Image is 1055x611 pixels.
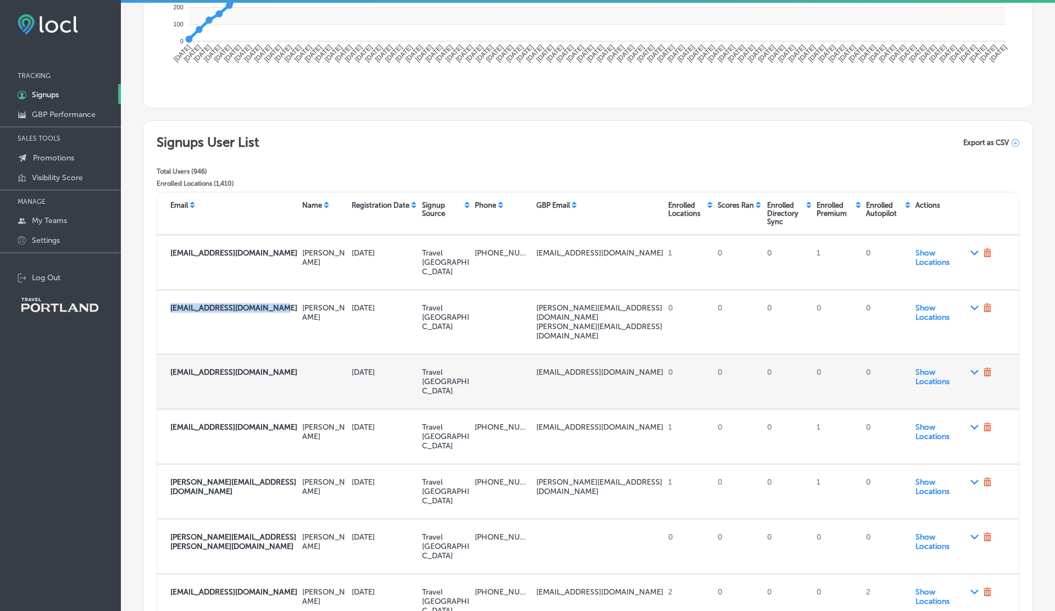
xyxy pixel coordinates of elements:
tspan: [DATE] [172,43,192,64]
tspan: [DATE] [263,43,283,64]
tspan: [DATE] [424,43,445,64]
div: 0 [862,473,911,510]
div: 0 [812,363,862,400]
p: [DATE] [352,423,418,432]
span: Remove user from your referral organization. [983,368,992,379]
tspan: [DATE] [757,43,777,64]
tspan: [DATE] [555,43,575,64]
tspan: [DATE] [353,43,374,64]
strong: [EMAIL_ADDRESS][DOMAIN_NAME] [170,248,297,258]
div: 0 [763,244,812,281]
span: Remove user from your referral organization. [983,423,992,434]
tspan: [DATE] [887,43,908,64]
div: 1 [812,244,862,281]
p: Travel [GEOGRAPHIC_DATA] [422,368,470,396]
tspan: [DATE] [857,43,878,64]
p: gygydk@gmail.com [536,587,664,597]
tspan: [DATE] [364,43,384,64]
p: [DATE] [352,532,418,542]
tspan: [DATE] [243,43,263,64]
tspan: [DATE] [666,43,686,64]
p: Enrolled Directory Sync [767,201,804,226]
p: [PHONE_NUMBER] [475,587,532,597]
span: Remove user from your referral organization. [983,303,992,314]
p: Kitty McLeodMartinez [302,248,347,267]
div: 0 [664,528,713,565]
p: schaubrich@gmail.com [536,423,664,432]
span: Show Locations [915,248,979,267]
p: [PHONE_NUMBER] [475,248,532,258]
div: 0 [763,299,812,345]
p: mindy@islandstylecharters.com [170,477,298,496]
tspan: [DATE] [767,43,787,64]
tspan: [DATE] [404,43,424,64]
tspan: [DATE] [847,43,868,64]
p: Enrolled Premium [817,201,854,218]
tspan: [DATE] [444,43,464,64]
tspan: 0 [180,38,184,45]
p: info@thewayhomeshop.com [170,587,298,597]
tspan: [DATE] [958,43,979,64]
tspan: [DATE] [837,43,858,64]
p: fielddaybb@gmail.com [536,248,664,258]
strong: [PERSON_NAME][EMAIL_ADDRESS][DOMAIN_NAME] [170,477,296,496]
p: GBP Email [536,201,570,209]
img: Travel Portland [21,298,98,312]
p: Travel [GEOGRAPHIC_DATA] [422,303,470,331]
span: Show Locations [915,477,979,496]
tspan: [DATE] [797,43,817,64]
p: kitty@fielddaybb.com [170,248,298,258]
p: Travel [GEOGRAPHIC_DATA] [422,248,470,276]
p: Registration Date [352,201,409,209]
div: 0 [763,363,812,400]
div: 0 [713,244,763,281]
tspan: [DATE] [898,43,918,64]
tspan: [DATE] [625,43,646,64]
p: [DATE] [352,303,418,313]
p: Signups [32,90,59,99]
tspan: [DATE] [878,43,898,64]
tspan: [DATE] [636,43,656,64]
p: Actions [915,201,940,209]
p: [DATE] [352,477,418,487]
p: Visibility Score [32,173,83,182]
p: Enrolled Locations ( 1,410 ) [157,180,259,187]
tspan: [DATE] [535,43,555,64]
p: Mindy Sanders [302,477,347,496]
tspan: [DATE] [223,43,243,64]
tspan: 200 [174,4,184,10]
tspan: [DATE] [656,43,676,64]
tspan: [DATE] [595,43,615,64]
div: 0 [862,363,911,400]
tspan: [DATE] [777,43,797,64]
div: 0 [812,528,862,565]
tspan: [DATE] [676,43,696,64]
p: shannon.mcarthur@portofportland.com [170,532,298,551]
tspan: [DATE] [747,43,767,64]
div: 0 [812,299,862,345]
div: 0 [713,418,763,455]
tspan: [DATE] [948,43,968,64]
p: [DATE] [352,248,418,258]
p: Phone [475,201,496,209]
tspan: [DATE] [182,43,203,64]
span: Show Locations [915,368,979,386]
tspan: [DATE] [938,43,958,64]
tspan: [DATE] [717,43,737,64]
p: mindy@islandstylecharters.com [536,477,664,496]
tspan: [DATE] [706,43,726,64]
p: GBP Performance [32,110,96,119]
p: Enrolled Autopilot [866,201,903,218]
p: Travel [GEOGRAPHIC_DATA] [422,423,470,451]
p: Skye Schoedel [302,303,347,322]
p: geoff@nossacoffee.com [536,303,664,322]
tspan: [DATE] [827,43,847,64]
p: Shannon McArthur [302,532,347,551]
p: Enrolled Locations [668,201,706,218]
tspan: [DATE] [918,43,938,64]
div: 0 [664,299,713,345]
span: Export as CSV [963,138,1009,147]
strong: [EMAIL_ADDRESS][DOMAIN_NAME] [170,423,297,432]
tspan: [DATE] [615,43,636,64]
tspan: [DATE] [585,43,606,64]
